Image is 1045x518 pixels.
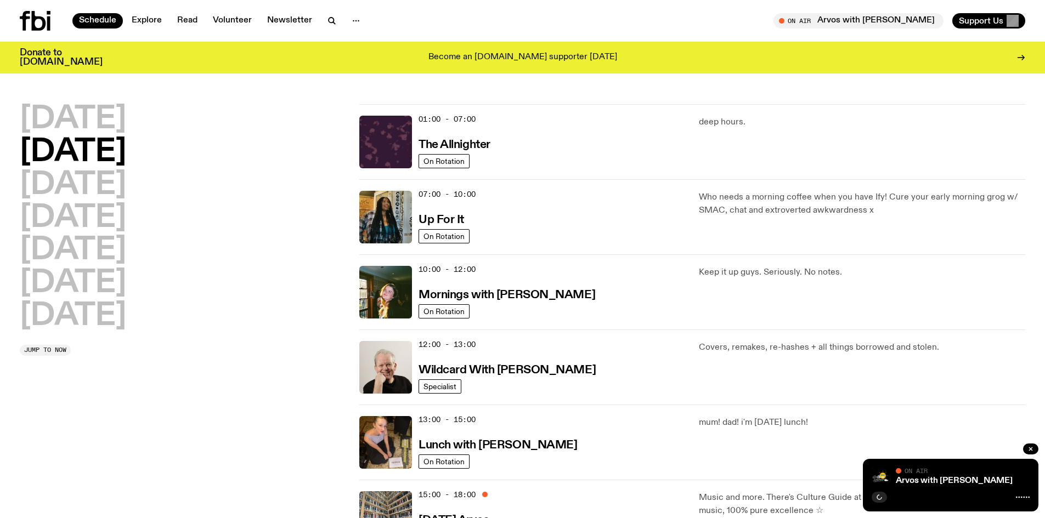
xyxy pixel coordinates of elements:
[261,13,319,29] a: Newsletter
[699,491,1025,517] p: Music and more. There's Culture Guide at 4:30pm. 50% [DEMOGRAPHIC_DATA] music, 100% pure excellen...
[699,341,1025,354] p: Covers, remakes, re-hashes + all things borrowed and stolen.
[872,468,889,485] img: A stock image of a grinning sun with sunglasses, with the text Good Afternoon in cursive
[419,437,577,451] a: Lunch with [PERSON_NAME]
[419,137,490,151] a: The Allnighter
[359,416,412,469] img: SLC lunch cover
[773,13,944,29] button: On AirArvos with [PERSON_NAME]
[419,489,476,500] span: 15:00 - 18:00
[905,467,928,474] span: On Air
[20,104,126,135] button: [DATE]
[423,232,465,240] span: On Rotation
[699,191,1025,217] p: Who needs a morning coffee when you have Ify! Cure your early morning grog w/ SMAC, chat and extr...
[20,268,126,299] button: [DATE]
[419,440,577,451] h3: Lunch with [PERSON_NAME]
[206,13,258,29] a: Volunteer
[419,287,595,301] a: Mornings with [PERSON_NAME]
[419,212,464,226] a: Up For It
[423,382,456,390] span: Specialist
[419,414,476,425] span: 13:00 - 15:00
[419,114,476,124] span: 01:00 - 07:00
[359,191,412,243] img: Ify - a Brown Skin girl with black braided twists, looking up to the side with her tongue stickin...
[171,13,204,29] a: Read
[896,476,1013,485] a: Arvos with [PERSON_NAME]
[419,362,596,376] a: Wildcard With [PERSON_NAME]
[20,48,103,67] h3: Donate to [DOMAIN_NAME]
[125,13,168,29] a: Explore
[419,189,476,200] span: 07:00 - 10:00
[419,154,470,168] a: On Rotation
[20,203,126,234] button: [DATE]
[419,139,490,151] h3: The Allnighter
[419,454,470,469] a: On Rotation
[699,416,1025,429] p: mum! dad! i'm [DATE] lunch!
[419,264,476,275] span: 10:00 - 12:00
[20,301,126,332] button: [DATE]
[419,365,596,376] h3: Wildcard With [PERSON_NAME]
[419,289,595,301] h3: Mornings with [PERSON_NAME]
[699,266,1025,279] p: Keep it up guys. Seriously. No notes.
[24,347,66,353] span: Jump to now
[20,235,126,266] button: [DATE]
[20,345,71,356] button: Jump to now
[423,307,465,315] span: On Rotation
[423,157,465,165] span: On Rotation
[428,53,617,62] p: Become an [DOMAIN_NAME] supporter [DATE]
[359,341,412,394] img: Stuart is smiling charmingly, wearing a black t-shirt against a stark white background.
[419,229,470,243] a: On Rotation
[419,339,476,350] span: 12:00 - 13:00
[72,13,123,29] a: Schedule
[419,214,464,226] h3: Up For It
[419,304,470,318] a: On Rotation
[959,16,1003,26] span: Support Us
[419,379,461,394] a: Specialist
[423,457,465,465] span: On Rotation
[952,13,1025,29] button: Support Us
[20,170,126,201] button: [DATE]
[699,116,1025,129] p: deep hours.
[359,266,412,318] img: Freya smiles coyly as she poses for the image.
[20,137,126,168] button: [DATE]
